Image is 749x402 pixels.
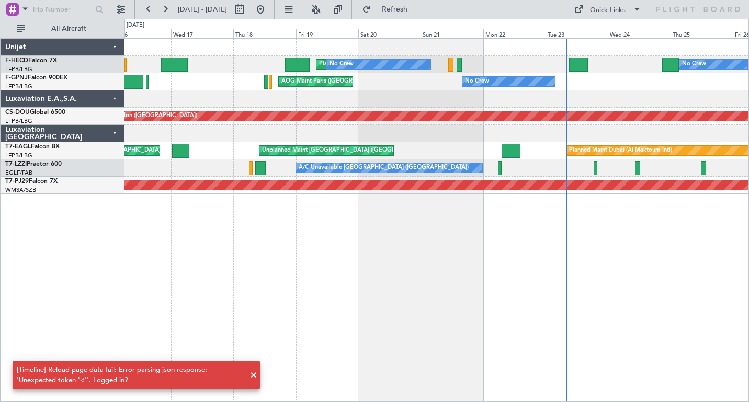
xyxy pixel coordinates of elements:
a: CS-DOUGlobal 6500 [5,109,65,116]
a: T7-LZZIPraetor 600 [5,161,62,167]
div: Tue 16 [109,29,171,38]
button: All Aircraft [12,20,114,37]
span: [DATE] - [DATE] [178,5,227,14]
a: LFPB/LBG [5,117,32,125]
span: Refresh [373,6,417,13]
a: EGLF/FAB [5,169,32,177]
span: All Aircraft [27,25,110,32]
div: Tue 23 [546,29,608,38]
div: A/C Unavailable [GEOGRAPHIC_DATA] ([GEOGRAPHIC_DATA]) [299,160,469,176]
div: No Crew [682,56,706,72]
span: T7-EAGL [5,144,31,150]
div: Planned Maint Dubai (Al Maktoum Intl) [569,143,672,158]
a: LFPB/LBG [5,65,32,73]
span: T7-PJ29 [5,178,29,185]
a: F-HECDFalcon 7X [5,58,57,64]
div: Sat 20 [358,29,421,38]
div: No Crew [330,56,354,72]
div: Thu 25 [671,29,733,38]
span: F-GPNJ [5,75,28,81]
span: F-HECD [5,58,28,64]
div: [Timeline] Reload page data fail: Error parsing json response: 'Unexpected token '<''. Logged in? [17,365,244,385]
a: T7-EAGLFalcon 8X [5,144,60,150]
div: Fri 19 [296,29,358,38]
div: No Crew [465,74,489,89]
div: Thu 18 [233,29,296,38]
button: Quick Links [569,1,646,18]
button: Refresh [357,1,420,18]
div: Wed 24 [608,29,670,38]
a: LFPB/LBG [5,83,32,90]
div: [DATE] [127,21,144,30]
a: LFPB/LBG [5,152,32,159]
div: AOG Maint Paris ([GEOGRAPHIC_DATA]) [281,74,391,89]
a: T7-PJ29Falcon 7X [5,178,58,185]
span: T7-LZZI [5,161,27,167]
div: Wed 17 [171,29,233,38]
div: Planned Maint [GEOGRAPHIC_DATA] ([GEOGRAPHIC_DATA]) [319,56,484,72]
div: Mon 22 [483,29,546,38]
a: F-GPNJFalcon 900EX [5,75,67,81]
a: WMSA/SZB [5,186,36,194]
div: Sun 21 [421,29,483,38]
span: CS-DOU [5,109,30,116]
input: Trip Number [32,2,92,17]
div: Quick Links [590,5,626,16]
div: Unplanned Maint [GEOGRAPHIC_DATA] ([GEOGRAPHIC_DATA]) [262,143,434,158]
div: Planned Maint London ([GEOGRAPHIC_DATA]) [72,108,197,124]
